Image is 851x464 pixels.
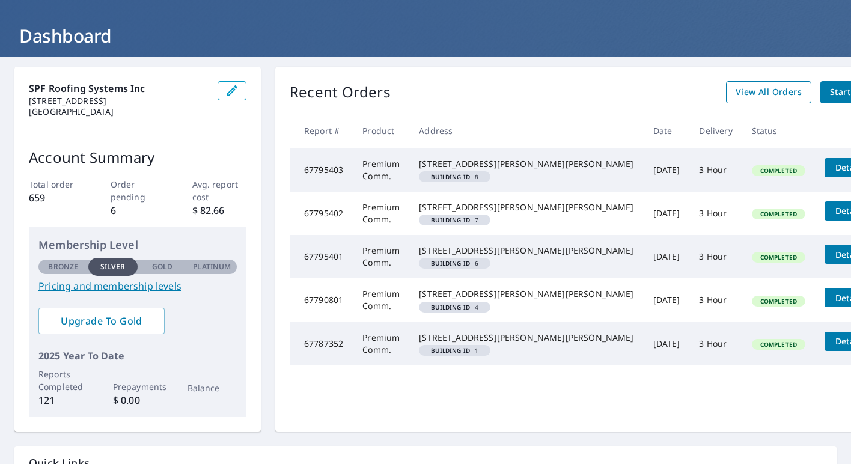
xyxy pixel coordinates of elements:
p: Account Summary [29,147,246,168]
td: 3 Hour [689,322,742,365]
p: Reports Completed [38,368,88,393]
p: $ 82.66 [192,203,247,218]
em: Building ID [431,260,470,266]
span: Completed [753,297,804,305]
div: [STREET_ADDRESS][PERSON_NAME][PERSON_NAME] [419,332,633,344]
a: Pricing and membership levels [38,279,237,293]
td: 3 Hour [689,148,742,192]
td: 3 Hour [689,235,742,278]
p: Bronze [48,261,78,272]
em: Building ID [431,217,470,223]
div: [STREET_ADDRESS][PERSON_NAME][PERSON_NAME] [419,201,633,213]
td: [DATE] [644,322,690,365]
td: [DATE] [644,192,690,235]
p: Silver [100,261,126,272]
span: View All Orders [736,85,802,100]
th: Delivery [689,113,742,148]
p: SPF Roofing Systems Inc [29,81,208,96]
p: 659 [29,191,84,205]
a: Upgrade To Gold [38,308,165,334]
td: 3 Hour [689,278,742,322]
p: [GEOGRAPHIC_DATA] [29,106,208,117]
em: Building ID [431,174,470,180]
td: 67795402 [290,192,353,235]
td: Premium Comm. [353,322,409,365]
td: Premium Comm. [353,192,409,235]
th: Date [644,113,690,148]
div: [STREET_ADDRESS][PERSON_NAME][PERSON_NAME] [419,158,633,170]
p: $ 0.00 [113,393,163,408]
span: Completed [753,210,804,218]
span: 4 [424,304,486,310]
div: [STREET_ADDRESS][PERSON_NAME][PERSON_NAME] [419,245,633,257]
p: Avg. report cost [192,178,247,203]
td: Premium Comm. [353,148,409,192]
span: Completed [753,340,804,349]
span: 8 [424,174,486,180]
th: Report # [290,113,353,148]
td: Premium Comm. [353,278,409,322]
em: Building ID [431,347,470,353]
td: 67795401 [290,235,353,278]
p: Prepayments [113,380,163,393]
td: 67787352 [290,322,353,365]
span: Upgrade To Gold [48,314,155,328]
div: [STREET_ADDRESS][PERSON_NAME][PERSON_NAME] [419,288,633,300]
p: 121 [38,393,88,408]
h1: Dashboard [14,23,837,48]
span: Completed [753,253,804,261]
p: 6 [111,203,165,218]
p: Order pending [111,178,165,203]
td: 67795403 [290,148,353,192]
td: Premium Comm. [353,235,409,278]
th: Status [742,113,815,148]
a: View All Orders [726,81,811,103]
span: 6 [424,260,486,266]
span: 7 [424,217,486,223]
p: Platinum [193,261,231,272]
td: 67790801 [290,278,353,322]
td: [DATE] [644,148,690,192]
p: Recent Orders [290,81,391,103]
p: Gold [152,261,172,272]
td: [DATE] [644,278,690,322]
p: Balance [188,382,237,394]
p: [STREET_ADDRESS] [29,96,208,106]
p: Total order [29,178,84,191]
em: Building ID [431,304,470,310]
p: 2025 Year To Date [38,349,237,363]
th: Product [353,113,409,148]
td: 3 Hour [689,192,742,235]
span: 1 [424,347,486,353]
td: [DATE] [644,235,690,278]
p: Membership Level [38,237,237,253]
span: Completed [753,166,804,175]
th: Address [409,113,643,148]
